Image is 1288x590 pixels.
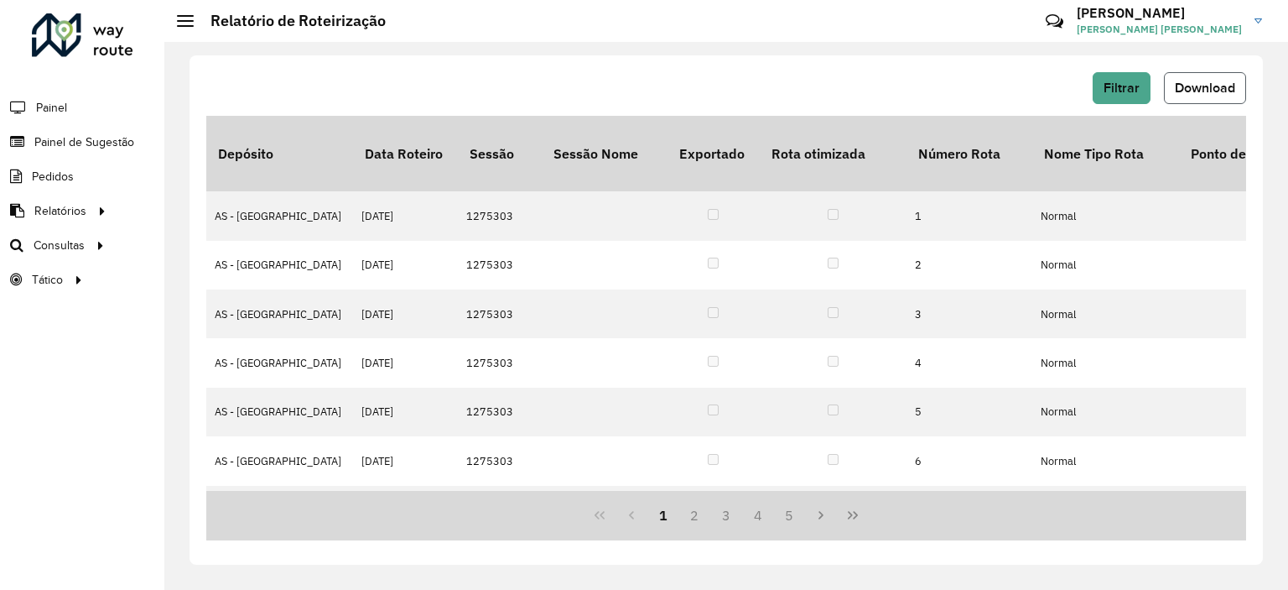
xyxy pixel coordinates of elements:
[647,499,679,531] button: 1
[458,241,542,290] td: 1275303
[206,241,353,290] td: AS - [GEOGRAPHIC_DATA]
[206,290,353,338] td: AS - [GEOGRAPHIC_DATA]
[194,12,386,30] h2: Relatório de Roteirização
[1032,388,1179,436] td: Normal
[1077,5,1242,21] h3: [PERSON_NAME]
[760,116,906,191] th: Rota otimizada
[34,202,86,220] span: Relatórios
[1032,241,1179,290] td: Normal
[458,191,542,240] td: 1275303
[1175,81,1235,95] span: Download
[1032,436,1179,485] td: Normal
[353,436,458,485] td: [DATE]
[906,338,1032,387] td: 4
[774,499,806,531] button: 5
[542,116,667,191] th: Sessão Nome
[1104,81,1140,95] span: Filtrar
[1032,191,1179,240] td: Normal
[353,388,458,436] td: [DATE]
[353,241,458,290] td: [DATE]
[34,237,85,254] span: Consultas
[1032,116,1179,191] th: Nome Tipo Rota
[353,486,458,535] td: [DATE]
[906,436,1032,485] td: 6
[906,241,1032,290] td: 2
[458,486,542,535] td: 1275303
[710,499,742,531] button: 3
[1093,72,1150,104] button: Filtrar
[206,191,353,240] td: AS - [GEOGRAPHIC_DATA]
[1032,486,1179,535] td: Normal
[353,191,458,240] td: [DATE]
[837,499,869,531] button: Last Page
[1077,22,1242,37] span: [PERSON_NAME] [PERSON_NAME]
[353,338,458,387] td: [DATE]
[206,116,353,191] th: Depósito
[458,388,542,436] td: 1275303
[206,338,353,387] td: AS - [GEOGRAPHIC_DATA]
[206,486,353,535] td: AS - [GEOGRAPHIC_DATA]
[1036,3,1072,39] a: Contato Rápido
[458,116,542,191] th: Sessão
[34,133,134,151] span: Painel de Sugestão
[742,499,774,531] button: 4
[1164,72,1246,104] button: Download
[353,290,458,338] td: [DATE]
[906,290,1032,338] td: 3
[353,116,458,191] th: Data Roteiro
[906,388,1032,436] td: 5
[458,290,542,338] td: 1275303
[667,116,760,191] th: Exportado
[32,168,74,185] span: Pedidos
[906,116,1032,191] th: Número Rota
[32,271,63,289] span: Tático
[906,191,1032,240] td: 1
[906,486,1032,535] td: 7
[678,499,710,531] button: 2
[1032,290,1179,338] td: Normal
[206,436,353,485] td: AS - [GEOGRAPHIC_DATA]
[206,388,353,436] td: AS - [GEOGRAPHIC_DATA]
[36,99,67,117] span: Painel
[458,436,542,485] td: 1275303
[458,338,542,387] td: 1275303
[1032,338,1179,387] td: Normal
[805,499,837,531] button: Next Page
